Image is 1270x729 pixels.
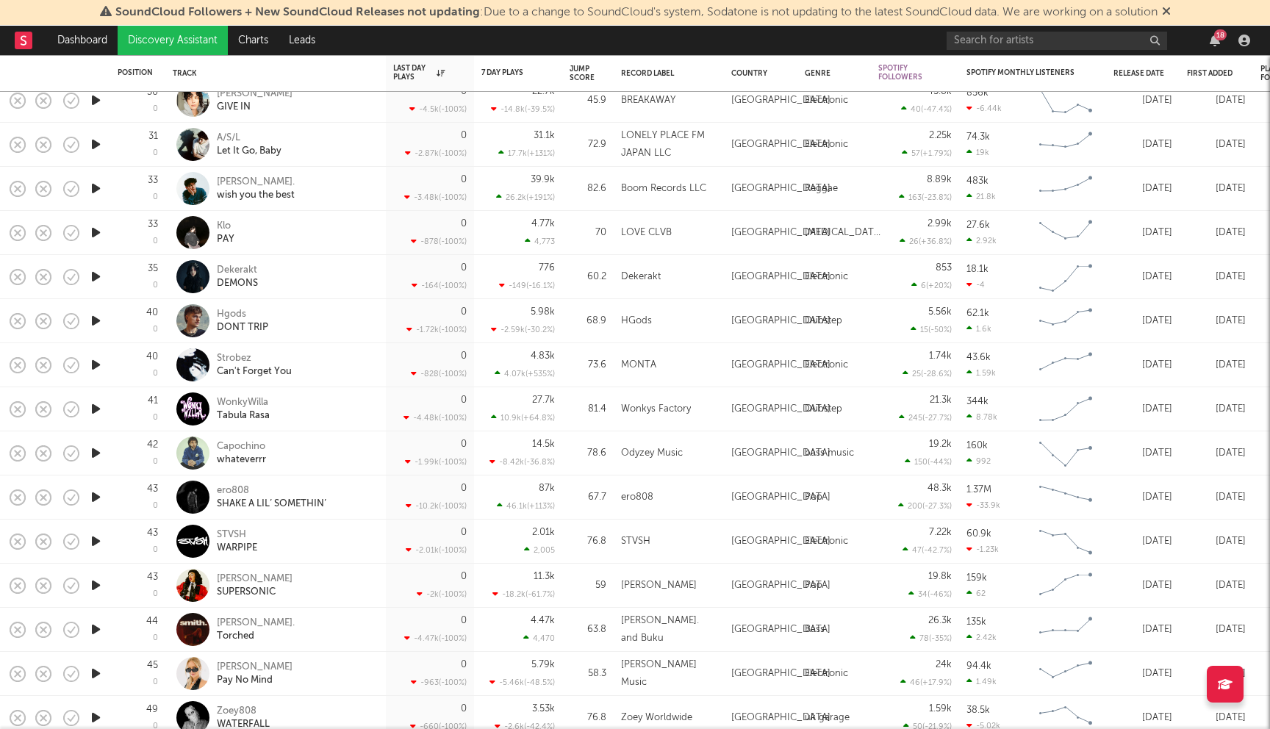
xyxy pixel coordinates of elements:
[217,87,293,114] a: [PERSON_NAME]GIVE IN
[731,489,830,506] div: [GEOGRAPHIC_DATA]
[217,220,234,246] a: KloPAY
[115,7,480,18] span: SoundCloud Followers + New SoundCloud Releases not updating
[147,572,158,582] div: 43
[147,87,158,97] div: 30
[461,616,467,625] div: 0
[1113,489,1172,506] div: [DATE]
[1113,445,1172,462] div: [DATE]
[228,26,279,55] a: Charts
[966,412,997,422] div: 8.78k
[966,280,985,290] div: -4
[405,148,467,158] div: -2.87k ( -100 % )
[1033,259,1099,295] svg: Chart title
[461,263,467,273] div: 0
[731,136,830,154] div: [GEOGRAPHIC_DATA]
[966,192,996,201] div: 21.8k
[805,268,848,286] div: Electronic
[570,577,606,595] div: 59
[966,265,989,274] div: 18.1k
[621,656,717,692] div: [PERSON_NAME] Music
[966,220,990,230] div: 27.6k
[525,237,555,246] div: 4,773
[534,572,555,581] div: 11.3k
[47,26,118,55] a: Dashboard
[217,617,295,643] a: [PERSON_NAME].Torched
[929,439,952,449] div: 19.2k
[217,630,295,643] div: Torched
[217,132,281,158] a: A/S/LLet It Go, Baby
[148,396,158,406] div: 41
[404,193,467,202] div: -3.48k ( -100 % )
[153,634,158,642] div: 0
[499,281,555,290] div: -149 ( -16.1 % )
[731,533,830,550] div: [GEOGRAPHIC_DATA]
[905,457,952,467] div: 150 ( -44 % )
[899,413,952,423] div: 245 ( -27.7 % )
[404,633,467,643] div: -4.47k ( -100 % )
[217,484,326,498] div: ero808
[217,440,266,453] div: Capochino
[1033,347,1099,384] svg: Chart title
[118,68,153,77] div: Position
[966,68,1077,77] div: Spotify Monthly Listeners
[570,224,606,242] div: 70
[621,312,652,330] div: HGods
[570,356,606,374] div: 73.6
[936,263,952,273] div: 853
[731,224,830,242] div: [GEOGRAPHIC_DATA]
[489,457,555,467] div: -8.42k ( -36.8 % )
[217,352,292,365] div: Strobez
[147,484,158,494] div: 43
[1187,312,1246,330] div: [DATE]
[731,577,830,595] div: [GEOGRAPHIC_DATA]
[1113,665,1172,683] div: [DATE]
[1113,268,1172,286] div: [DATE]
[531,219,555,229] div: 4.77k
[217,661,293,687] a: [PERSON_NAME]Pay No Mind
[805,356,848,374] div: Electronic
[498,148,555,158] div: 17.7k ( +131 % )
[936,660,952,669] div: 24k
[966,617,986,627] div: 135k
[966,236,997,245] div: 2.92k
[731,69,783,78] div: Country
[495,369,555,378] div: 4.07k ( +535 % )
[153,281,158,290] div: 0
[461,528,467,537] div: 0
[1187,401,1246,418] div: [DATE]
[621,356,656,374] div: MONTA
[217,220,234,233] div: Klo
[1033,126,1099,163] svg: Chart title
[153,502,158,510] div: 0
[489,678,555,687] div: -5.46k ( -48.5 % )
[461,439,467,449] div: 0
[497,501,555,511] div: 46.1k ( +113 % )
[1187,621,1246,639] div: [DATE]
[966,353,991,362] div: 43.6k
[966,309,989,318] div: 62.1k
[491,325,555,334] div: -2.59k ( -30.2 % )
[532,439,555,449] div: 14.5k
[217,396,270,423] a: WonkyWillaTabula Rasa
[805,665,848,683] div: Electronic
[621,445,683,462] div: Odyzey Music
[461,307,467,317] div: 0
[966,132,990,142] div: 74.3k
[153,326,158,334] div: 0
[570,533,606,550] div: 76.8
[523,633,555,643] div: 4,470
[146,617,158,626] div: 44
[496,193,555,202] div: 26.2k ( +191 % )
[966,88,989,98] div: 856k
[570,268,606,286] div: 60.2
[928,219,952,229] div: 2.99k
[217,528,257,555] a: STVSHWARPIPE
[1187,69,1238,78] div: First Added
[1033,567,1099,604] svg: Chart title
[217,145,281,158] div: Let It Go, Baby
[531,351,555,361] div: 4.83k
[217,308,268,321] div: Hgods
[903,545,952,555] div: 47 ( -42.7 % )
[1214,29,1227,40] div: 18
[534,131,555,140] div: 31.1k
